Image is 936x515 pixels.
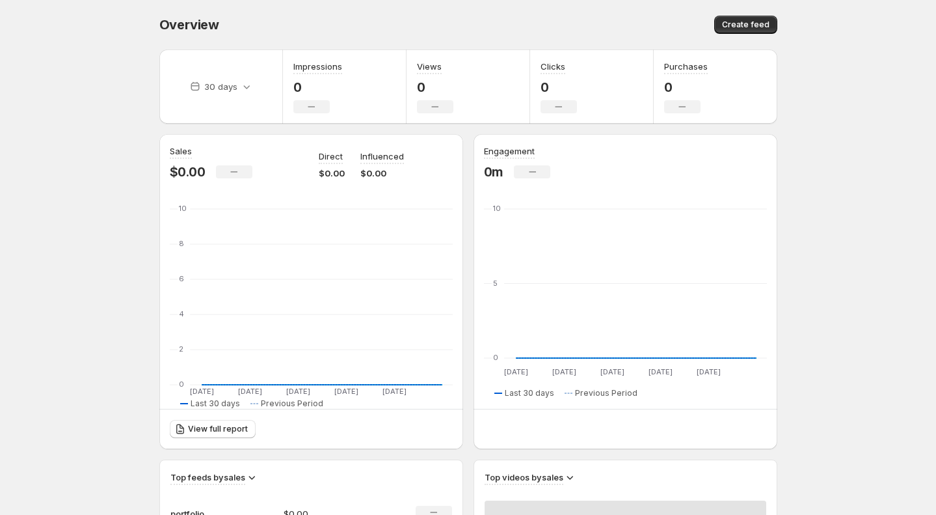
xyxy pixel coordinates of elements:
span: Previous Period [261,398,323,409]
span: Previous Period [575,388,637,398]
a: View full report [170,420,256,438]
span: Last 30 days [505,388,554,398]
p: 0 [417,79,453,95]
text: [DATE] [552,367,576,376]
p: $0.00 [170,164,206,180]
button: Create feed [714,16,777,34]
text: [DATE] [286,387,310,396]
p: $0.00 [319,167,345,180]
text: 2 [179,344,183,354]
span: Create feed [722,20,769,30]
text: 0 [179,380,184,389]
text: 4 [179,309,184,318]
text: [DATE] [696,367,720,376]
text: [DATE] [334,387,358,396]
span: View full report [188,424,248,434]
h3: Clicks [541,60,565,73]
p: Direct [319,150,343,163]
p: 0m [484,164,504,180]
span: Overview [159,17,219,33]
text: [DATE] [189,387,213,396]
h3: Views [417,60,442,73]
h3: Impressions [293,60,342,73]
h3: Purchases [664,60,708,73]
p: 0 [664,79,708,95]
text: [DATE] [382,387,406,396]
p: 0 [541,79,577,95]
p: Influenced [360,150,404,163]
h3: Top feeds by sales [170,471,245,484]
span: Last 30 days [191,398,240,409]
p: 30 days [204,80,237,93]
text: 0 [493,353,498,362]
text: 8 [179,239,184,248]
h3: Sales [170,145,192,158]
p: 0 [293,79,342,95]
text: 10 [493,204,501,213]
text: 6 [179,274,184,283]
text: 5 [493,279,498,288]
text: [DATE] [648,367,672,376]
text: [DATE] [237,387,261,396]
h3: Top videos by sales [485,471,563,484]
text: [DATE] [503,367,528,376]
text: [DATE] [600,367,624,376]
text: 10 [179,204,187,213]
h3: Engagement [484,145,535,158]
p: $0.00 [360,167,404,180]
